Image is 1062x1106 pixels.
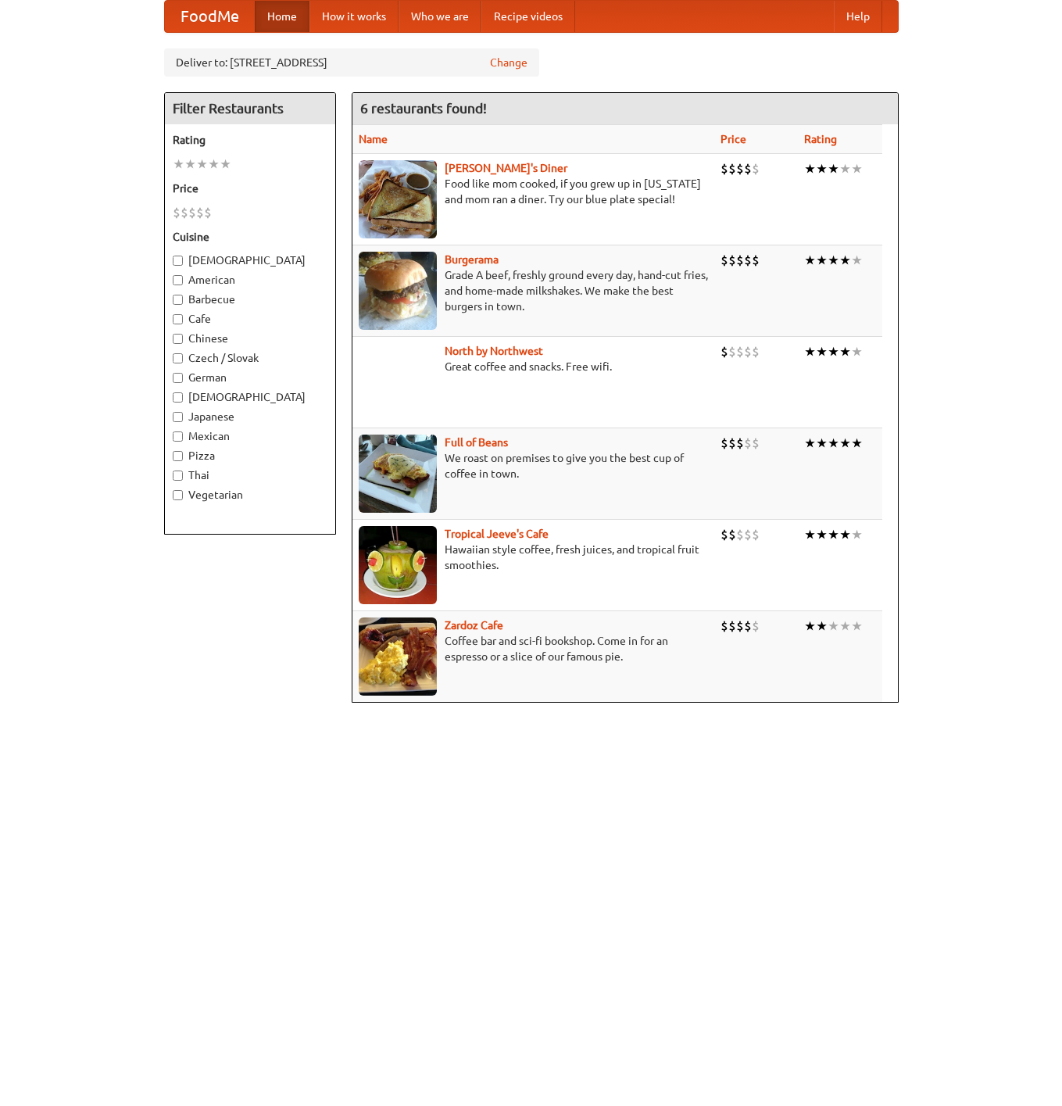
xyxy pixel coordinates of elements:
a: [PERSON_NAME]'s Diner [445,162,567,174]
li: ★ [828,160,839,177]
img: beans.jpg [359,435,437,513]
input: Chinese [173,334,183,344]
a: Full of Beans [445,436,508,449]
li: ★ [816,435,828,452]
label: Czech / Slovak [173,350,327,366]
li: $ [721,435,728,452]
h5: Price [173,181,327,196]
img: sallys.jpg [359,160,437,238]
li: ★ [184,156,196,173]
li: $ [196,204,204,221]
p: Great coffee and snacks. Free wifi. [359,359,708,374]
img: north.jpg [359,343,437,421]
li: ★ [804,343,816,360]
li: ★ [804,617,816,635]
input: Vegetarian [173,490,183,500]
li: $ [728,343,736,360]
a: Rating [804,133,837,145]
b: Tropical Jeeve's Cafe [445,528,549,540]
input: Japanese [173,412,183,422]
li: ★ [828,617,839,635]
p: Hawaiian style coffee, fresh juices, and tropical fruit smoothies. [359,542,708,573]
li: $ [721,617,728,635]
li: ★ [839,252,851,269]
label: [DEMOGRAPHIC_DATA] [173,252,327,268]
ng-pluralize: 6 restaurants found! [360,101,487,116]
li: ★ [851,252,863,269]
li: $ [721,343,728,360]
li: ★ [839,526,851,543]
li: $ [204,204,212,221]
li: $ [752,160,760,177]
label: Chinese [173,331,327,346]
li: ★ [816,526,828,543]
img: burgerama.jpg [359,252,437,330]
input: German [173,373,183,383]
li: ★ [839,617,851,635]
li: $ [728,252,736,269]
li: ★ [804,526,816,543]
li: ★ [804,252,816,269]
label: American [173,272,327,288]
li: $ [744,343,752,360]
li: ★ [839,435,851,452]
b: Burgerama [445,253,499,266]
li: $ [736,435,744,452]
p: Food like mom cooked, if you grew up in [US_STATE] and mom ran a diner. Try our blue plate special! [359,176,708,207]
li: $ [744,526,752,543]
li: $ [721,252,728,269]
input: Barbecue [173,295,183,305]
label: Pizza [173,448,327,464]
label: Cafe [173,311,327,327]
li: ★ [804,435,816,452]
a: Name [359,133,388,145]
input: American [173,275,183,285]
li: $ [181,204,188,221]
div: Deliver to: [STREET_ADDRESS] [164,48,539,77]
li: ★ [196,156,208,173]
li: $ [728,160,736,177]
p: We roast on premises to give you the best cup of coffee in town. [359,450,708,481]
li: ★ [828,435,839,452]
img: zardoz.jpg [359,617,437,696]
h5: Rating [173,132,327,148]
li: $ [728,617,736,635]
li: $ [736,160,744,177]
li: $ [752,617,760,635]
li: $ [736,526,744,543]
li: ★ [828,526,839,543]
li: ★ [173,156,184,173]
li: ★ [208,156,220,173]
li: ★ [816,160,828,177]
li: $ [752,252,760,269]
li: ★ [220,156,231,173]
label: German [173,370,327,385]
li: ★ [828,252,839,269]
a: FoodMe [165,1,255,32]
li: $ [188,204,196,221]
label: [DEMOGRAPHIC_DATA] [173,389,327,405]
li: ★ [851,160,863,177]
input: Pizza [173,451,183,461]
a: Help [834,1,882,32]
li: ★ [828,343,839,360]
input: Mexican [173,431,183,442]
h4: Filter Restaurants [165,93,335,124]
li: ★ [851,435,863,452]
li: $ [744,252,752,269]
li: ★ [816,252,828,269]
li: ★ [839,160,851,177]
a: Recipe videos [481,1,575,32]
li: ★ [816,617,828,635]
li: $ [744,160,752,177]
input: Thai [173,471,183,481]
li: $ [736,343,744,360]
a: How it works [309,1,399,32]
li: ★ [851,617,863,635]
li: $ [752,435,760,452]
input: [DEMOGRAPHIC_DATA] [173,256,183,266]
a: Who we are [399,1,481,32]
label: Mexican [173,428,327,444]
li: $ [721,160,728,177]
